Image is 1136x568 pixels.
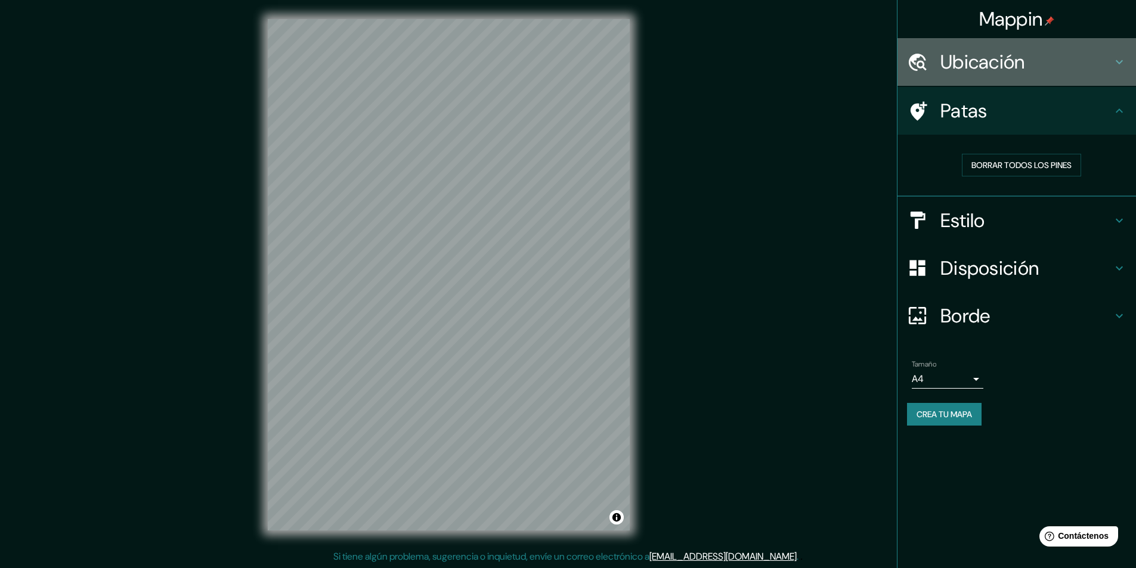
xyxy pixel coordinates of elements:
[1030,522,1123,555] iframe: Lanzador de widgets de ayuda
[940,256,1039,281] font: Disposición
[940,49,1025,75] font: Ubicación
[912,373,924,385] font: A4
[907,403,982,426] button: Crea tu mapa
[940,303,990,328] font: Borde
[940,208,985,233] font: Estilo
[971,160,1072,170] font: Borrar todos los pines
[940,98,988,123] font: Patas
[800,550,803,563] font: .
[1045,16,1054,26] img: pin-icon.png
[897,244,1136,292] div: Disposición
[897,87,1136,135] div: Patas
[962,154,1081,176] button: Borrar todos los pines
[797,550,798,563] font: .
[897,197,1136,244] div: Estilo
[649,550,797,563] a: [EMAIL_ADDRESS][DOMAIN_NAME]
[917,409,972,420] font: Crea tu mapa
[609,510,624,524] button: Activar o desactivar atribución
[912,359,936,369] font: Tamaño
[912,370,983,389] div: A4
[979,7,1043,32] font: Mappin
[897,292,1136,340] div: Borde
[798,550,800,563] font: .
[897,38,1136,86] div: Ubicación
[268,19,630,530] canvas: Mapa
[333,550,649,563] font: Si tiene algún problema, sugerencia o inquietud, envíe un correo electrónico a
